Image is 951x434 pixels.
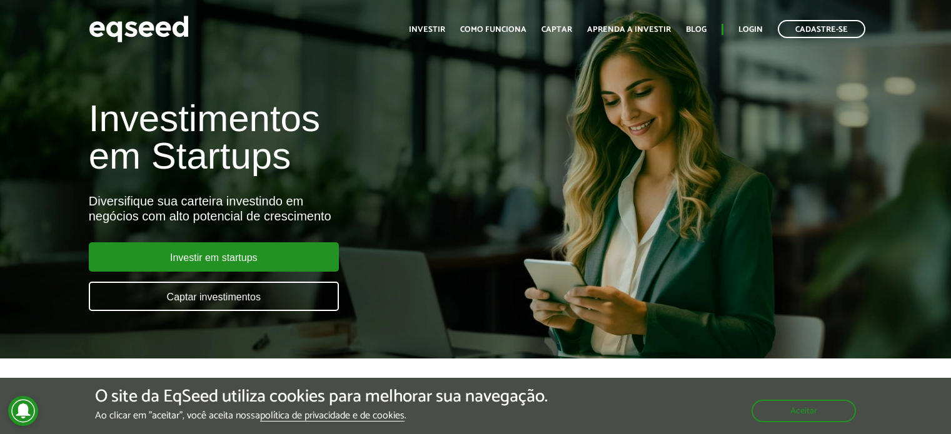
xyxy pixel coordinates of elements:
img: EqSeed [89,12,189,46]
a: Como funciona [460,26,526,34]
button: Aceitar [752,400,856,422]
a: Investir em startups [89,242,339,272]
a: Blog [686,26,707,34]
a: Aprenda a investir [587,26,671,34]
a: Captar [541,26,572,34]
p: Ao clicar em "aceitar", você aceita nossa . [95,410,548,422]
a: Cadastre-se [778,20,865,38]
a: Investir [409,26,445,34]
a: política de privacidade e de cookies [260,411,405,422]
h1: Investimentos em Startups [89,100,546,175]
h5: O site da EqSeed utiliza cookies para melhorar sua navegação. [95,387,548,407]
div: Diversifique sua carteira investindo em negócios com alto potencial de crescimento [89,194,546,224]
a: Captar investimentos [89,282,339,311]
a: Login [738,26,763,34]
